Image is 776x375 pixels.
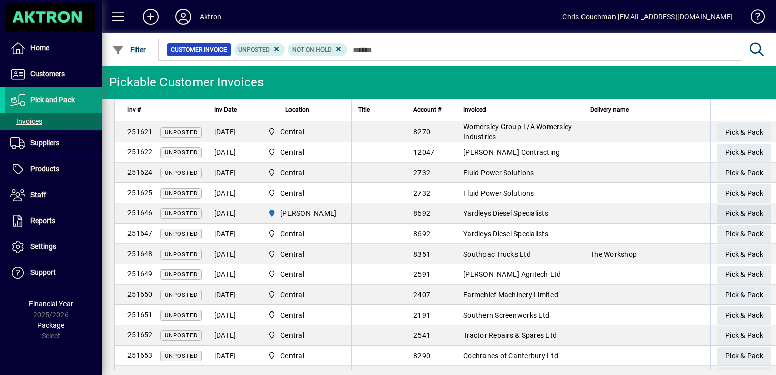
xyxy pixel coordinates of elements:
span: Central [264,350,341,362]
span: Central [280,127,304,137]
span: Farmchief Machinery Limited [463,291,558,299]
span: Unposted [165,231,198,237]
span: [PERSON_NAME] Agritech Ltd [463,270,561,278]
span: Central [264,309,341,321]
div: Account # [413,104,450,115]
span: Yardleys Diesel Specialists [463,209,548,217]
span: Support [30,268,56,276]
span: 251653 [127,351,153,359]
span: 251650 [127,290,153,298]
span: Central [264,187,341,199]
span: 251625 [127,189,153,197]
span: 251646 [127,209,153,217]
div: Inv # [127,104,202,115]
span: Unposted [165,210,198,217]
span: Home [30,44,49,52]
span: Fluid Power Solutions [463,169,534,177]
span: Invoices [10,117,42,126]
div: Chris Couchman [EMAIL_ADDRESS][DOMAIN_NAME] [562,9,733,25]
span: 8351 [413,250,430,258]
div: Inv Date [214,104,246,115]
span: Central [280,147,304,158]
span: Pick & Pack [725,266,763,283]
td: [DATE] [208,285,252,305]
span: Central [264,248,341,260]
span: Southern Screenworks Ltd [463,311,549,319]
mat-chip: Customer Invoice Status: Unposted [234,43,285,56]
span: Pick & Pack [725,348,763,364]
span: Central [280,351,304,361]
span: Tractor Repairs & Spares Ltd [463,331,557,339]
button: Add [135,8,167,26]
span: 251652 [127,331,153,339]
span: Inv # [127,104,141,115]
span: 2191 [413,311,430,319]
span: 12047 [413,148,434,157]
span: Central [280,290,304,300]
button: Filter [110,41,149,59]
span: Staff [30,191,46,199]
span: Central [280,229,304,239]
td: [DATE] [208,183,252,203]
button: Profile [167,8,200,26]
a: Knowledge Base [743,2,763,35]
span: Unposted [165,190,198,197]
a: Support [5,260,102,286]
span: 251648 [127,249,153,258]
span: HAMILTON [264,207,341,220]
span: 251649 [127,270,153,278]
button: Pick & Pack [717,144,771,162]
a: Customers [5,61,102,87]
span: Delivery name [590,104,629,115]
div: Pickable Customer Invoices [109,74,264,90]
span: Pick & Pack [725,205,763,222]
span: Unposted [165,251,198,258]
button: Pick & Pack [717,306,771,325]
span: 8692 [413,230,430,238]
span: Location [285,104,309,115]
span: Pick and Pack [30,96,75,104]
span: 2541 [413,331,430,339]
span: Unposted [165,129,198,136]
a: Suppliers [5,131,102,156]
span: 2407 [413,291,430,299]
div: Title [358,104,401,115]
td: [DATE] [208,163,252,183]
span: 8692 [413,209,430,217]
span: Pick & Pack [725,165,763,181]
div: Aktron [200,9,221,25]
span: 251624 [127,168,153,176]
td: [DATE] [208,142,252,163]
a: Home [5,36,102,61]
span: Central [280,310,304,320]
span: Pick & Pack [725,185,763,202]
span: 251621 [127,128,153,136]
span: Not On Hold [292,46,332,53]
span: Unposted [238,46,270,53]
td: [DATE] [208,244,252,264]
span: 2732 [413,189,430,197]
td: [DATE] [208,264,252,285]
span: Central [280,269,304,279]
span: Central [280,168,304,178]
span: Unposted [165,292,198,298]
span: Central [264,268,341,280]
span: 2732 [413,169,430,177]
span: 8270 [413,128,430,136]
span: Cochranes of Canterbury Ltd [463,352,558,360]
button: Pick & Pack [717,205,771,223]
td: [DATE] [208,121,252,142]
span: Central [264,167,341,179]
td: [DATE] [208,224,252,244]
span: Unposted [165,332,198,339]
span: Customers [30,70,65,78]
span: Settings [30,242,56,251]
a: Products [5,157,102,182]
span: Unposted [165,170,198,176]
div: Delivery name [590,104,704,115]
span: Central [264,146,341,159]
td: [DATE] [208,346,252,366]
span: Reports [30,216,55,225]
a: Settings [5,234,102,260]
button: Pick & Pack [717,164,771,182]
